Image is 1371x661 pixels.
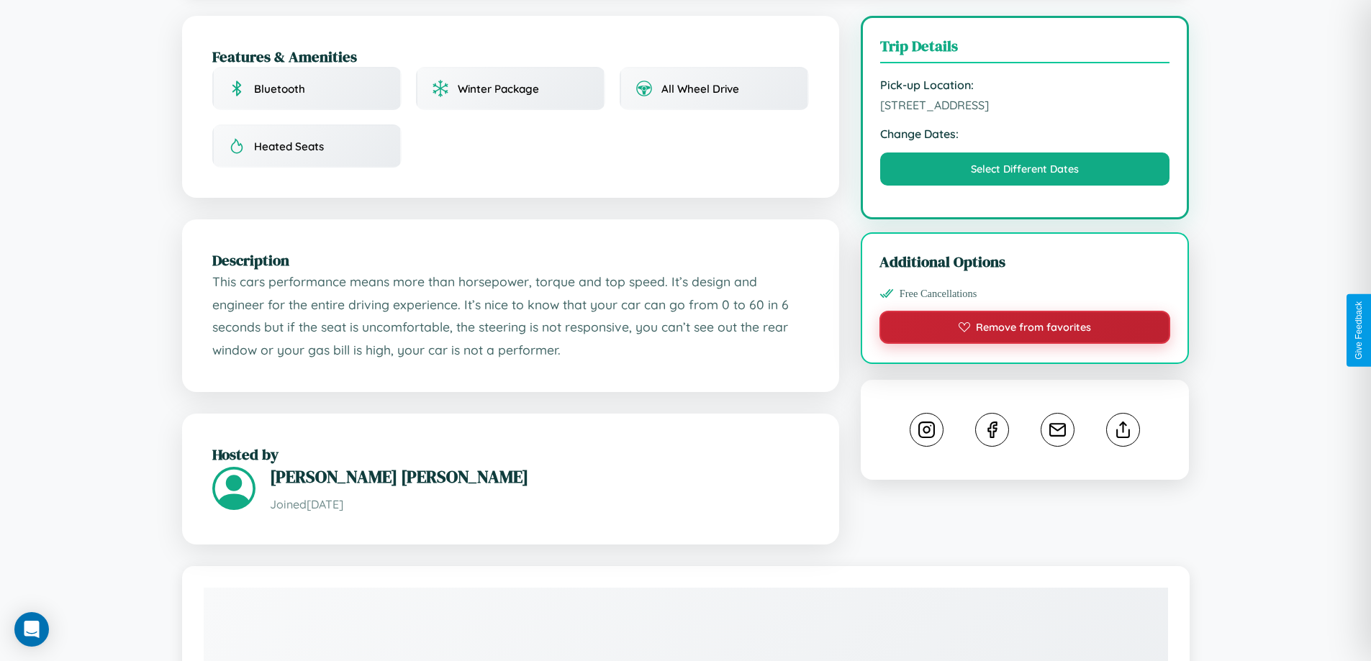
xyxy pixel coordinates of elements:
button: Select Different Dates [880,152,1170,186]
h2: Hosted by [212,444,809,465]
p: This cars performance means more than horsepower, torque and top speed. It’s design and engineer ... [212,270,809,362]
div: Open Intercom Messenger [14,612,49,647]
h2: Description [212,250,809,270]
button: Remove from favorites [879,311,1171,344]
span: Free Cancellations [900,288,977,300]
h2: Features & Amenities [212,46,809,67]
strong: Change Dates: [880,127,1170,141]
span: All Wheel Drive [661,82,739,96]
span: Bluetooth [254,82,305,96]
h3: Additional Options [879,251,1171,272]
p: Joined [DATE] [270,494,809,515]
span: [STREET_ADDRESS] [880,98,1170,112]
strong: Pick-up Location: [880,78,1170,92]
div: Give Feedback [1354,301,1364,360]
span: Heated Seats [254,140,324,153]
h3: Trip Details [880,35,1170,63]
h3: [PERSON_NAME] [PERSON_NAME] [270,465,809,488]
span: Winter Package [458,82,539,96]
